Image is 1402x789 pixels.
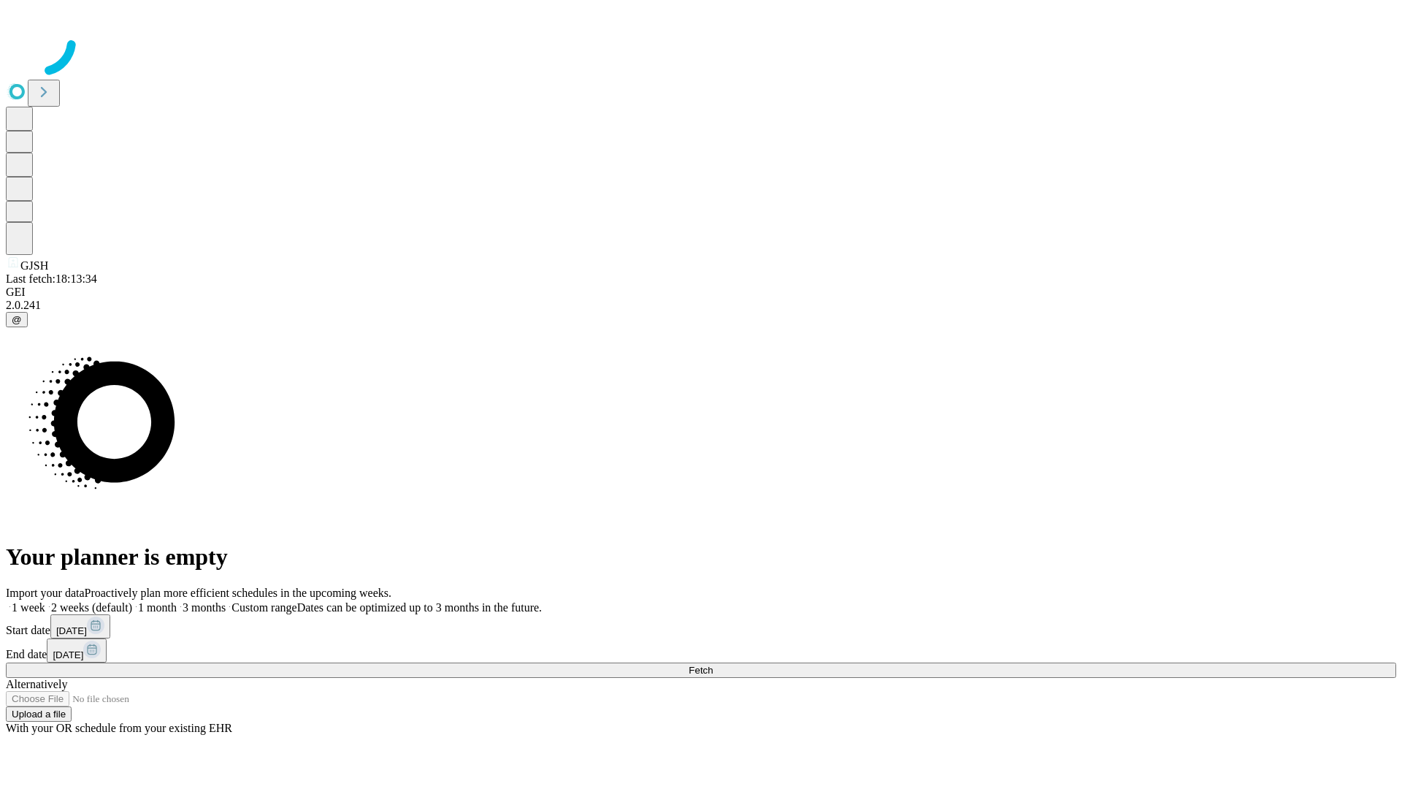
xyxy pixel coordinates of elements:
[183,601,226,614] span: 3 months
[6,587,85,599] span: Import your data
[6,722,232,734] span: With your OR schedule from your existing EHR
[6,312,28,327] button: @
[6,663,1396,678] button: Fetch
[56,625,87,636] span: [DATE]
[6,614,1396,639] div: Start date
[297,601,542,614] span: Dates can be optimized up to 3 months in the future.
[47,639,107,663] button: [DATE]
[6,706,72,722] button: Upload a file
[689,665,713,676] span: Fetch
[138,601,177,614] span: 1 month
[53,649,83,660] span: [DATE]
[6,544,1396,571] h1: Your planner is empty
[6,639,1396,663] div: End date
[85,587,391,599] span: Proactively plan more efficient schedules in the upcoming weeks.
[6,299,1396,312] div: 2.0.241
[6,272,97,285] span: Last fetch: 18:13:34
[231,601,296,614] span: Custom range
[12,314,22,325] span: @
[51,601,132,614] span: 2 weeks (default)
[6,678,67,690] span: Alternatively
[12,601,45,614] span: 1 week
[50,614,110,639] button: [DATE]
[20,259,48,272] span: GJSH
[6,286,1396,299] div: GEI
